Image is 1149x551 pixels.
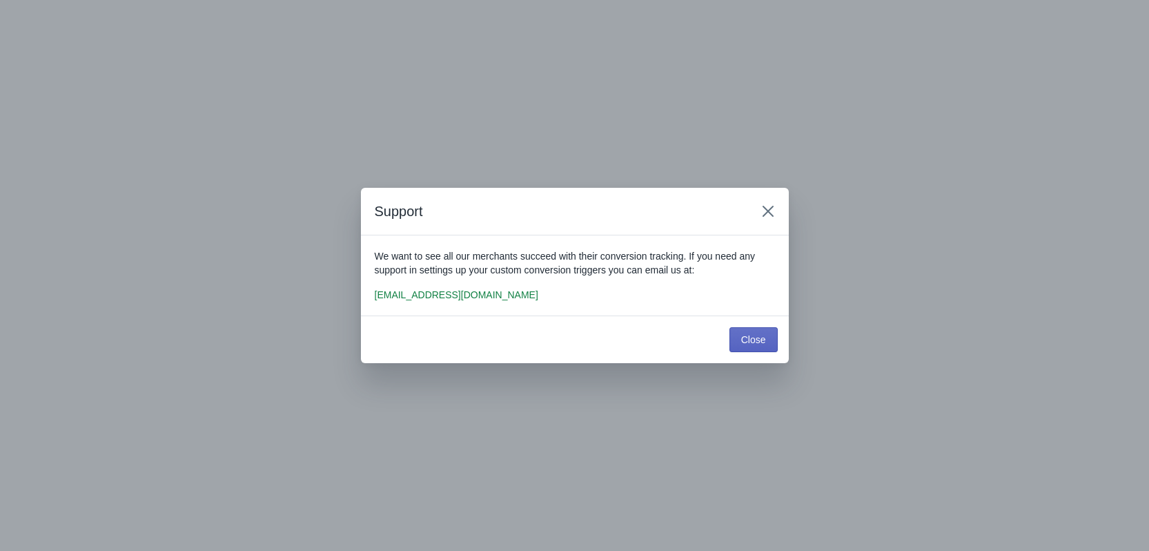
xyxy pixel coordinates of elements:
[729,327,778,352] button: Close
[375,202,742,221] h2: Support
[741,334,766,345] span: Close
[375,249,775,277] p: We want to see all our merchants succeed with their conversion tracking. If you need any support ...
[375,289,538,300] span: [EMAIL_ADDRESS][DOMAIN_NAME]
[756,199,780,224] button: Close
